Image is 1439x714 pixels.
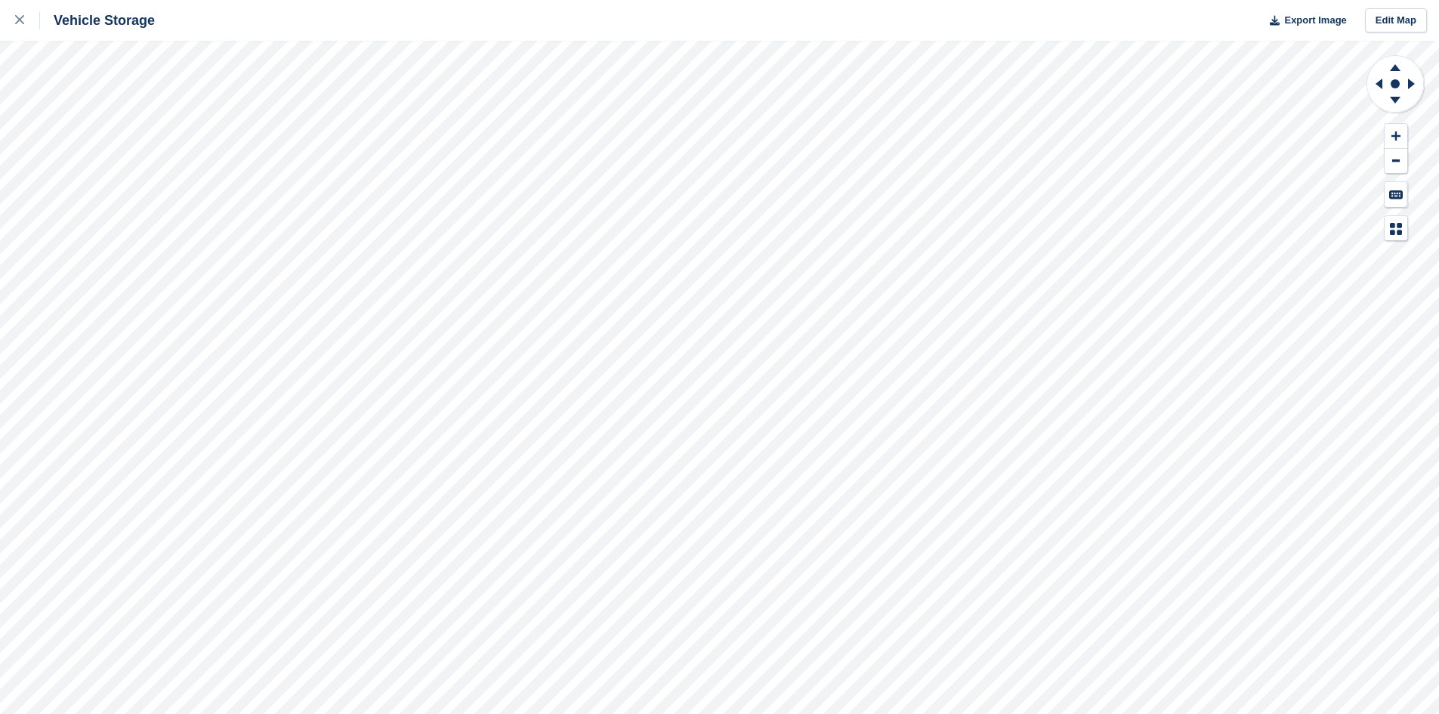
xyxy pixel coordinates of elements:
button: Map Legend [1385,216,1407,241]
a: Edit Map [1365,8,1427,33]
button: Zoom Out [1385,149,1407,174]
button: Export Image [1261,8,1347,33]
span: Export Image [1284,13,1346,28]
button: Keyboard Shortcuts [1385,182,1407,207]
button: Zoom In [1385,124,1407,149]
div: Vehicle Storage [40,11,155,29]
